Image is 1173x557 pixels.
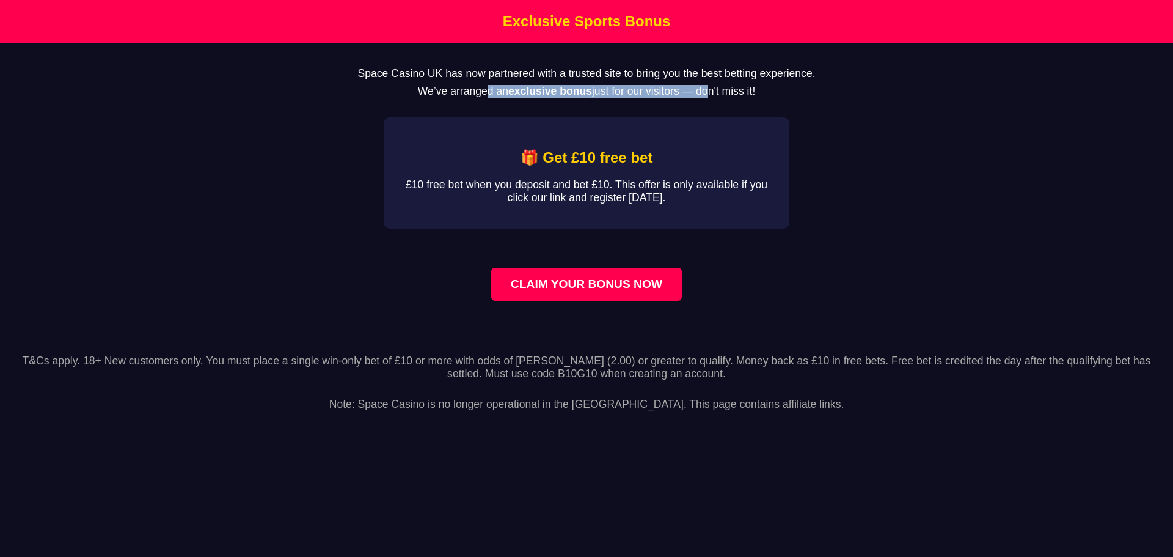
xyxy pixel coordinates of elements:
[403,179,770,204] p: £10 free bet when you deposit and bet £10. This offer is only available if you click our link and...
[491,268,682,301] a: Claim your bonus now
[20,67,1153,80] p: Space Casino UK has now partnered with a trusted site to bring you the best betting experience.
[10,385,1163,411] p: Note: Space Casino is no longer operational in the [GEOGRAPHIC_DATA]. This page contains affiliat...
[508,85,592,97] strong: exclusive bonus
[403,149,770,166] h2: 🎁 Get £10 free bet
[10,355,1163,380] p: T&Cs apply. 18+ New customers only. You must place a single win-only bet of £10 or more with odds...
[3,13,1170,30] h1: Exclusive Sports Bonus
[384,117,789,229] div: Affiliate Bonus
[20,85,1153,98] p: We’ve arranged an just for our visitors — don't miss it!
